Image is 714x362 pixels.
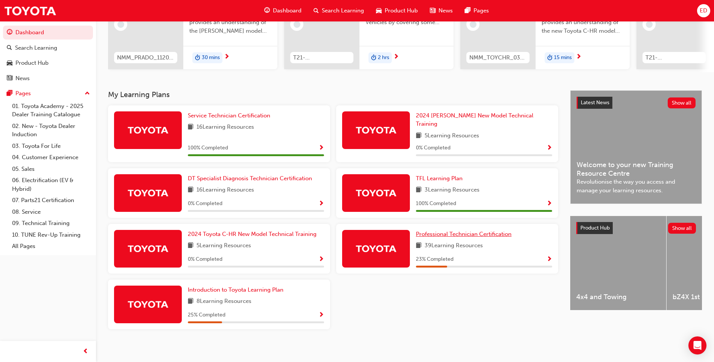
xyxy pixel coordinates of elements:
a: 2024 Toyota C-HR New Model Technical Training [188,230,320,239]
a: 07. Parts21 Certification [9,195,93,206]
span: Show Progress [318,312,324,319]
a: 09. Technical Training [9,218,93,229]
span: Search Learning [322,6,364,15]
span: learningRecordVerb_NONE-icon [294,21,300,28]
span: TFL Learning Plan [416,175,463,182]
div: Open Intercom Messenger [688,336,706,354]
a: Latest NewsShow allWelcome to your new Training Resource CentreRevolutionise the way you access a... [570,90,702,204]
span: next-icon [393,54,399,61]
button: Show Progress [547,199,552,208]
span: Welcome to your new Training Resource Centre [577,161,696,178]
span: search-icon [7,45,12,52]
span: Product Hub [580,225,610,231]
img: Trak [127,123,169,137]
span: book-icon [416,241,422,251]
a: 2024 [PERSON_NAME] New Model Technical Training [416,111,552,128]
span: duration-icon [371,53,376,63]
img: Trak [355,123,397,137]
a: news-iconNews [424,3,459,18]
span: 2024 Toyota C-HR New Model Technical Training [188,231,317,237]
span: search-icon [314,6,319,15]
span: prev-icon [83,347,88,356]
button: Show Progress [547,255,552,264]
span: Dashboard [273,6,301,15]
span: Latest News [581,99,609,106]
span: 100 % Completed [416,199,456,208]
a: All Pages [9,240,93,252]
span: 16 Learning Resources [196,123,254,132]
span: learningRecordVerb_NONE-icon [117,21,124,28]
div: Search Learning [15,44,57,52]
button: Pages [3,87,93,100]
span: book-icon [188,241,193,251]
span: car-icon [376,6,382,15]
span: 25 % Completed [188,311,225,319]
span: Introduction to Toyota Learning Plan [188,286,283,293]
a: Search Learning [3,41,93,55]
button: Show Progress [318,310,324,320]
a: Dashboard [3,26,93,40]
button: Show Progress [318,143,324,153]
a: Introduction to Toyota Learning Plan [188,286,286,294]
span: 0 % Completed [188,199,222,208]
a: 05. Sales [9,163,93,175]
span: 16 Learning Resources [196,186,254,195]
a: Service Technician Certification [188,111,273,120]
span: Pages [473,6,489,15]
span: Show Progress [318,256,324,263]
span: Product Hub [385,6,418,15]
span: up-icon [85,89,90,99]
span: T21-PTHV_HYBRID_PRE_READ [645,53,703,62]
span: ED [700,6,707,15]
span: Professional Technician Certification [416,231,512,237]
span: next-icon [224,54,230,61]
span: learningRecordVerb_NONE-icon [646,21,653,28]
span: news-icon [430,6,435,15]
span: learningRecordVerb_NONE-icon [470,21,477,28]
div: News [15,74,30,83]
span: pages-icon [465,6,470,15]
a: 04. Customer Experience [9,152,93,163]
span: Show Progress [318,145,324,152]
a: 06. Electrification (EV & Hybrid) [9,175,93,195]
img: Trak [4,2,56,19]
span: news-icon [7,75,12,82]
button: Show all [668,97,696,108]
span: 4x4 and Towing [576,293,660,301]
span: Show Progress [547,145,552,152]
a: 4x4 and Towing [570,216,666,310]
span: duration-icon [195,53,200,63]
span: book-icon [188,297,193,306]
span: car-icon [7,60,12,67]
span: News [438,6,453,15]
a: Product HubShow all [576,222,696,234]
button: Show Progress [547,143,552,153]
img: Trak [355,186,397,199]
span: NMM_PRADO_112024_MODULE_1 [117,53,174,62]
span: T21-FOD_HVIS_PREREQ [293,53,350,62]
a: 01. Toyota Academy - 2025 Dealer Training Catalogue [9,100,93,120]
a: 10. TUNE Rev-Up Training [9,229,93,241]
h3: My Learning Plans [108,90,558,99]
button: Show Progress [318,199,324,208]
button: ED [697,4,710,17]
a: guage-iconDashboard [258,3,308,18]
span: Show Progress [547,201,552,207]
a: DT Specialist Diagnosis Technician Certification [188,174,315,183]
span: duration-icon [547,53,553,63]
a: 08. Service [9,206,93,218]
div: Pages [15,89,31,98]
span: Revolutionise the way you access and manage your learning resources. [577,178,696,195]
span: 23 % Completed [416,255,454,264]
img: Trak [127,298,169,311]
span: 15 mins [554,53,572,62]
a: search-iconSearch Learning [308,3,370,18]
span: 8 Learning Resources [196,297,251,306]
span: 5 Learning Resources [425,131,479,141]
img: Trak [127,242,169,255]
span: Show Progress [318,201,324,207]
span: book-icon [416,186,422,195]
a: Product Hub [3,56,93,70]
